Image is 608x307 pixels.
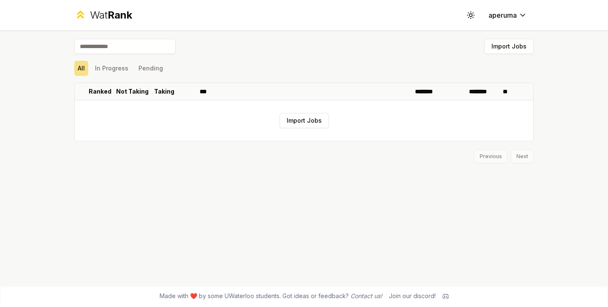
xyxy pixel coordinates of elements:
button: Pending [135,61,166,76]
a: Contact us! [350,292,382,299]
button: Import Jobs [280,113,329,128]
p: Not Taking [116,87,149,96]
div: Wat [90,8,132,22]
p: Taking [154,87,174,96]
button: aperuma [482,8,534,23]
p: Ranked [89,87,111,96]
button: All [74,61,88,76]
button: In Progress [92,61,132,76]
a: WatRank [74,8,132,22]
span: aperuma [489,10,517,20]
button: Import Jobs [484,39,534,54]
span: Made with ❤️ by some UWaterloo students. Got ideas or feedback? [160,292,382,300]
div: Join our discord! [389,292,436,300]
span: Rank [108,9,132,21]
